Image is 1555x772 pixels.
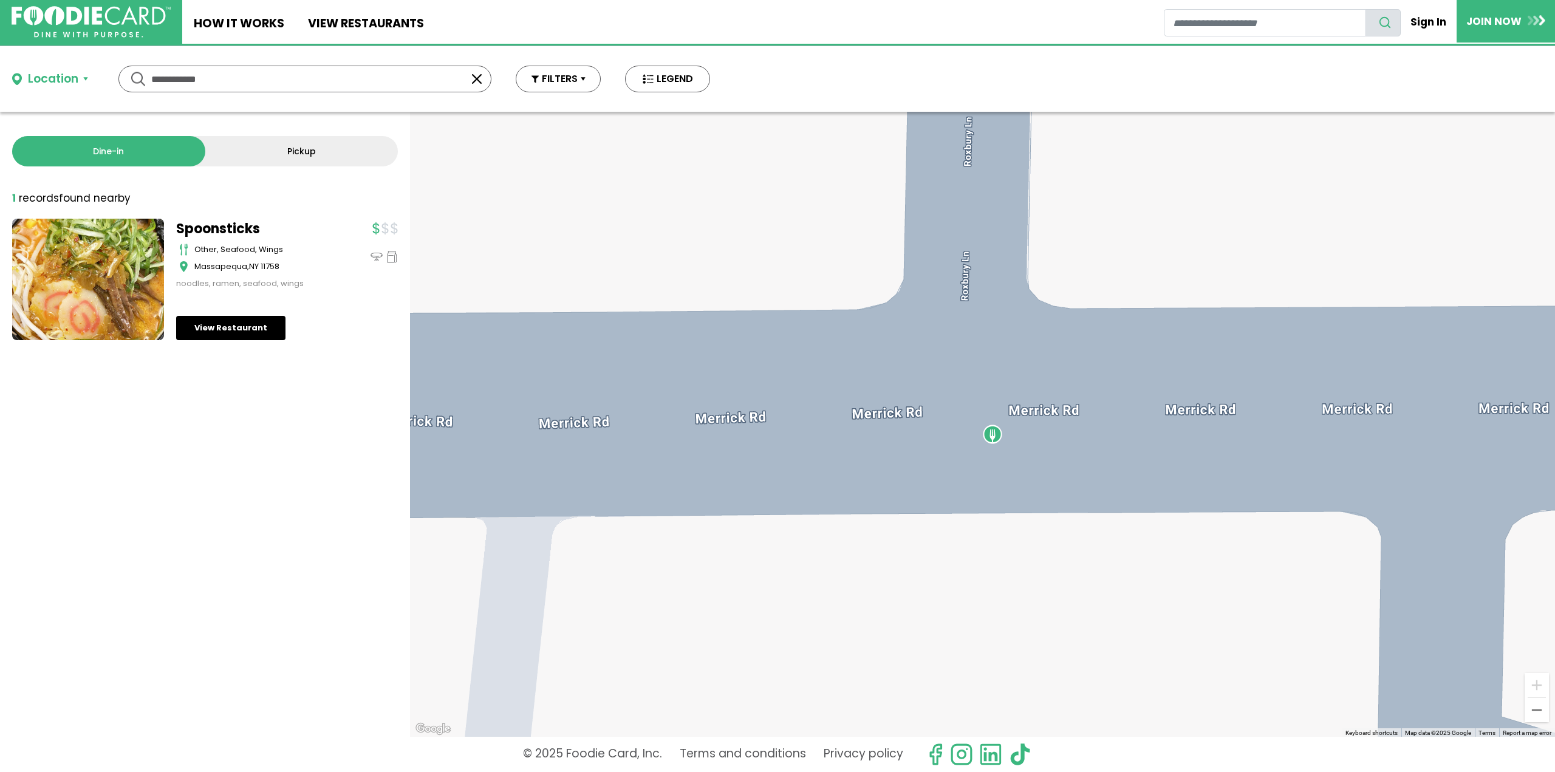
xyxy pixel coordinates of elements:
button: Zoom in [1525,673,1549,697]
img: map_icon.svg [179,261,188,273]
img: pickup_icon.svg [386,251,398,263]
a: View Restaurant [176,316,285,340]
span: Massapequa [194,261,247,272]
span: 11758 [261,261,279,272]
a: Pickup [205,136,398,166]
svg: check us out on facebook [924,743,947,766]
a: Privacy policy [824,743,903,766]
a: Sign In [1401,9,1457,35]
a: Spoonsticks [176,219,328,239]
a: Terms [1478,729,1495,736]
div: Spoonsticks [983,425,1002,444]
div: other, seafood, wings [194,244,328,256]
div: noodles, ramen, seafood, wings [176,278,328,290]
a: Terms and conditions [680,743,806,766]
div: found nearby [12,191,131,207]
button: LEGEND [625,66,710,92]
span: Map data ©2025 Google [1405,729,1471,736]
button: Location [12,70,88,88]
a: Report a map error [1503,729,1551,736]
a: Open this area in Google Maps (opens a new window) [413,721,453,737]
button: Zoom out [1525,698,1549,722]
a: Dine-in [12,136,205,166]
input: restaurant search [1164,9,1366,36]
button: FILTERS [516,66,601,92]
button: search [1365,9,1401,36]
span: NY [249,261,259,272]
strong: 1 [12,191,16,205]
img: cutlery_icon.svg [179,244,188,256]
img: FoodieCard; Eat, Drink, Save, Donate [12,6,171,38]
img: dinein_icon.svg [371,251,383,263]
p: © 2025 Foodie Card, Inc. [523,743,662,766]
img: linkedin.svg [979,743,1002,766]
img: Google [413,721,453,737]
div: , [194,261,328,273]
div: Location [28,70,78,88]
img: tiktok.svg [1008,743,1031,766]
button: Keyboard shortcuts [1345,729,1398,737]
span: records [19,191,59,205]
